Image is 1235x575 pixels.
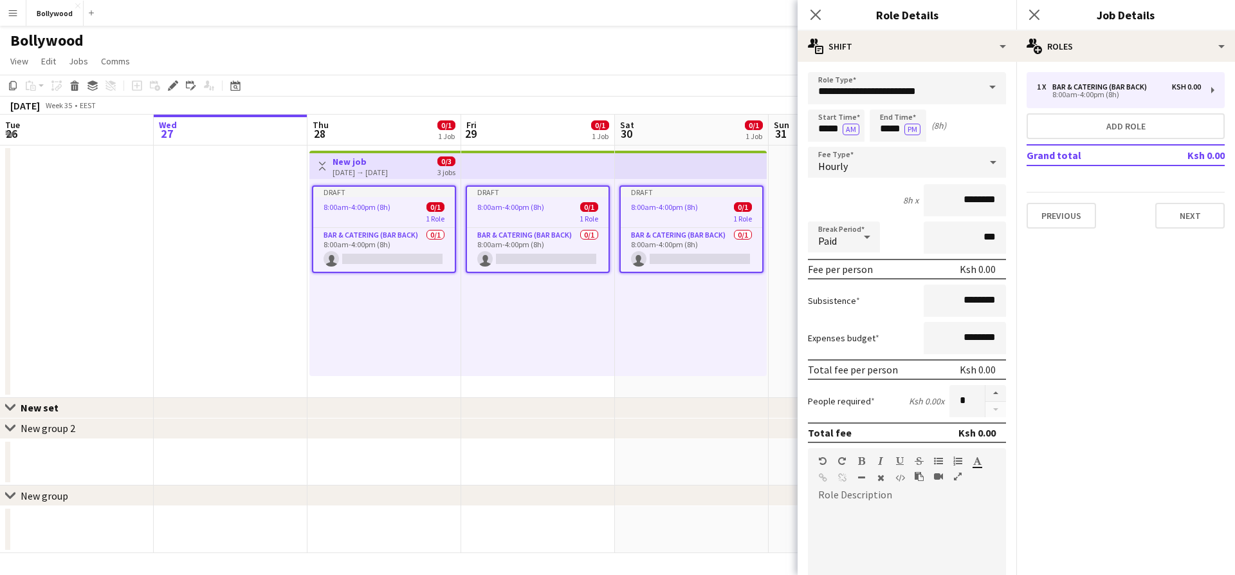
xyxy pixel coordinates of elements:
span: 27 [157,126,177,141]
button: Redo [837,456,846,466]
span: 29 [464,126,477,141]
div: New group 2 [21,422,75,435]
div: 1 x [1037,82,1052,91]
span: 31 [772,126,789,141]
div: Ksh 0.00 x [909,395,944,407]
span: Wed [159,119,177,131]
a: Edit [36,53,61,70]
td: Ksh 0.00 [1144,145,1225,165]
button: Next [1155,203,1225,229]
div: Total fee per person [808,363,898,376]
span: Fri [466,119,477,131]
span: 0/1 [591,120,609,130]
h3: Role Details [798,6,1016,23]
label: Subsistence [808,295,860,306]
div: Roles [1016,31,1235,62]
div: 1 Job [746,131,762,141]
button: Add role [1027,113,1225,139]
div: New group [21,489,68,502]
div: 8:00am-4:00pm (8h) [1037,91,1201,98]
button: Previous [1027,203,1096,229]
span: 0/1 [580,202,598,212]
button: Italic [876,456,885,466]
div: 1 Job [592,131,608,141]
app-card-role: Bar & Catering (Bar Back)0/18:00am-4:00pm (8h) [467,228,608,272]
h3: Job Details [1016,6,1235,23]
a: View [5,53,33,70]
h3: New job [333,156,388,167]
app-job-card: Draft8:00am-4:00pm (8h)0/11 RoleBar & Catering (Bar Back)0/18:00am-4:00pm (8h) [312,185,456,273]
button: Underline [895,456,904,466]
span: 28 [311,126,329,141]
div: Shift [798,31,1016,62]
label: Expenses budget [808,332,879,344]
span: 26 [3,126,20,141]
span: 0/1 [437,120,455,130]
div: Fee per person [808,263,873,276]
button: Strikethrough [915,456,924,466]
span: Thu [313,119,329,131]
div: Ksh 0.00 [960,363,996,376]
span: 30 [618,126,634,141]
app-card-role: Bar & Catering (Bar Back)0/18:00am-4:00pm (8h) [313,228,455,272]
span: Paid [818,234,837,247]
button: HTML Code [895,473,904,483]
div: Draft [313,187,455,197]
span: 8:00am-4:00pm (8h) [631,202,698,212]
div: (8h) [931,120,946,131]
button: Undo [818,456,827,466]
span: 1 Role [426,214,444,223]
div: 8h x [903,194,919,206]
span: 8:00am-4:00pm (8h) [477,202,544,212]
span: View [10,55,28,67]
label: People required [808,395,875,407]
button: Paste as plain text [915,471,924,482]
div: New set [21,401,69,414]
span: 1 Role [580,214,598,223]
app-job-card: Draft8:00am-4:00pm (8h)0/11 RoleBar & Catering (Bar Back)0/18:00am-4:00pm (8h) [466,185,610,273]
span: Week 35 [42,100,75,110]
a: Jobs [64,53,93,70]
span: 0/1 [734,202,752,212]
a: Comms [96,53,135,70]
span: Edit [41,55,56,67]
div: Draft [621,187,762,197]
button: Bollywood [26,1,84,26]
button: PM [904,124,920,135]
button: AM [843,124,859,135]
span: 0/1 [426,202,444,212]
div: [DATE] [10,99,40,112]
span: Hourly [818,160,848,173]
div: Ksh 0.00 [958,426,996,439]
span: Jobs [69,55,88,67]
div: [DATE] → [DATE] [333,167,388,177]
span: 0/1 [745,120,763,130]
button: Horizontal Line [857,473,866,483]
button: Unordered List [934,456,943,466]
div: EEST [80,100,96,110]
div: Ksh 0.00 [960,263,996,276]
button: Insert video [934,471,943,482]
div: Draft [467,187,608,197]
div: Ksh 0.00 [1172,82,1201,91]
span: Comms [101,55,130,67]
td: Grand total [1027,145,1144,165]
button: Ordered List [953,456,962,466]
button: Clear Formatting [876,473,885,483]
div: Total fee [808,426,852,439]
div: 1 Job [438,131,455,141]
span: Sat [620,119,634,131]
button: Fullscreen [953,471,962,482]
span: 1 Role [733,214,752,223]
div: Bar & Catering (Bar Back) [1052,82,1152,91]
button: Bold [857,456,866,466]
span: 0/3 [437,156,455,166]
button: Increase [985,385,1006,402]
span: Sun [774,119,789,131]
app-job-card: Draft8:00am-4:00pm (8h)0/11 RoleBar & Catering (Bar Back)0/18:00am-4:00pm (8h) [619,185,764,273]
app-card-role: Bar & Catering (Bar Back)0/18:00am-4:00pm (8h) [621,228,762,272]
h1: Bollywood [10,31,84,50]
